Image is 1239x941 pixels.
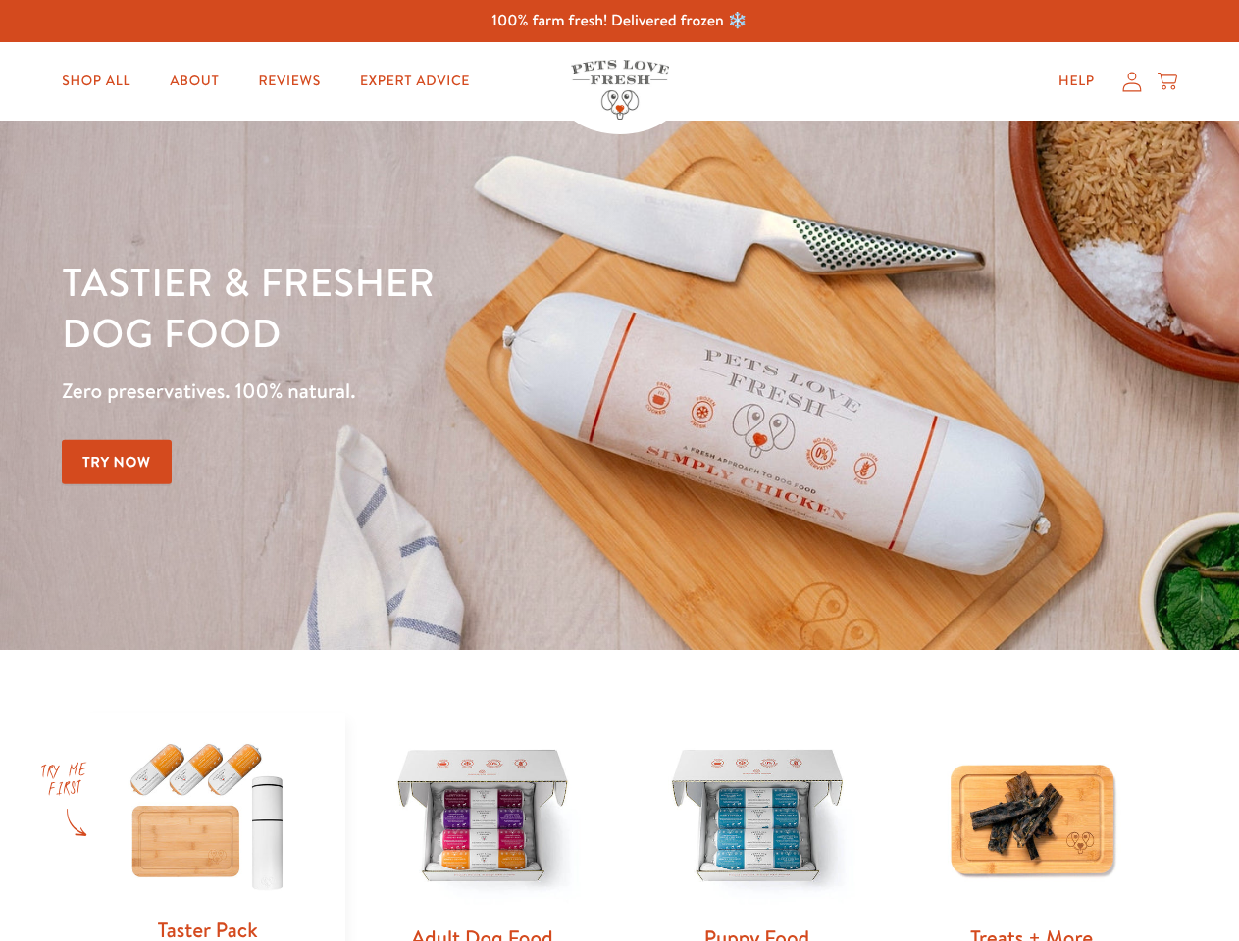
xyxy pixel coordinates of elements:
a: About [154,62,234,101]
img: Pets Love Fresh [571,60,669,120]
h1: Tastier & fresher dog food [62,256,805,358]
p: Zero preservatives. 100% natural. [62,373,805,409]
a: Help [1043,62,1110,101]
a: Shop All [46,62,146,101]
a: Reviews [242,62,336,101]
a: Try Now [62,440,172,484]
a: Expert Advice [344,62,486,101]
